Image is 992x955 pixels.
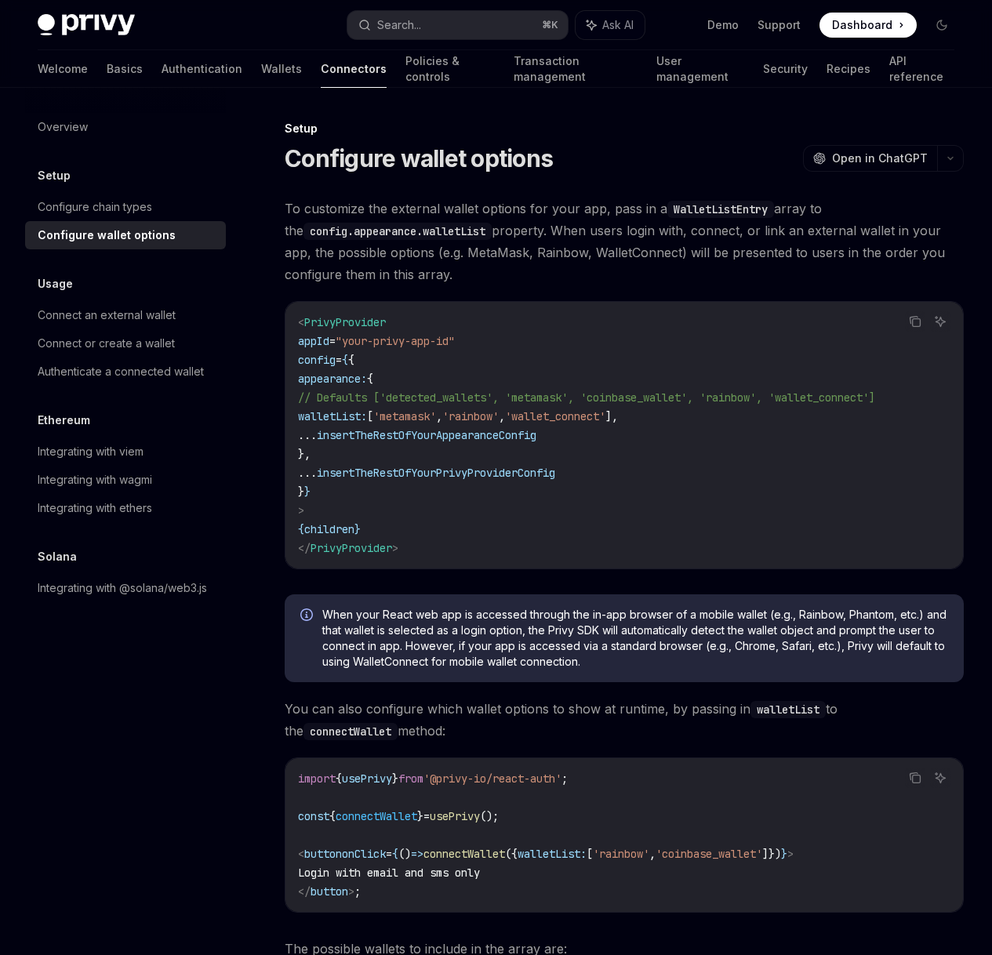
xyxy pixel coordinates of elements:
[348,353,354,367] span: {
[336,353,342,367] span: =
[298,315,304,329] span: <
[398,847,411,861] span: ()
[819,13,917,38] a: Dashboard
[930,768,950,788] button: Ask AI
[905,768,925,788] button: Copy the contents from the code block
[480,809,499,823] span: ();
[342,772,392,786] span: usePrivy
[38,166,71,185] h5: Setup
[298,485,304,499] span: }
[392,847,398,861] span: {
[667,201,774,218] code: WalletListEntry
[38,50,88,88] a: Welcome
[285,144,553,172] h1: Configure wallet options
[803,145,937,172] button: Open in ChatGPT
[587,847,593,861] span: [
[929,13,954,38] button: Toggle dark mode
[781,847,787,861] span: }
[298,390,875,405] span: // Defaults ['detected_wallets', 'metamask', 'coinbase_wallet', 'rainbow', 'wallet_connect']
[38,226,176,245] div: Configure wallet options
[354,522,361,536] span: }
[298,447,311,461] span: },
[261,50,302,88] a: Wallets
[298,353,336,367] span: config
[336,334,455,348] span: "your-privy-app-id"
[348,884,354,899] span: >
[285,698,964,742] span: You can also configure which wallet options to show at runtime, by passing in to the method:
[342,353,348,367] span: {
[298,772,336,786] span: import
[300,608,316,624] svg: Info
[417,809,423,823] span: }
[889,50,954,88] a: API reference
[298,847,304,861] span: <
[317,428,536,442] span: insertTheRestOfYourAppearanceConfig
[542,19,558,31] span: ⌘ K
[298,409,367,423] span: walletList:
[329,809,336,823] span: {
[442,409,499,423] span: 'rainbow'
[285,121,964,136] div: Setup
[758,17,801,33] a: Support
[367,372,373,386] span: {
[25,574,226,602] a: Integrating with @solana/web3.js
[298,428,317,442] span: ...
[298,522,304,536] span: {
[304,522,354,536] span: children
[336,809,417,823] span: connectWallet
[311,541,392,555] span: PrivyProvider
[25,221,226,249] a: Configure wallet options
[298,334,329,348] span: appId
[762,847,781,861] span: ]})
[656,847,762,861] span: 'coinbase_wallet'
[561,772,568,786] span: ;
[505,409,605,423] span: 'wallet_connect'
[354,884,361,899] span: ;
[25,358,226,386] a: Authenticate a connected wallet
[321,50,387,88] a: Connectors
[827,50,870,88] a: Recipes
[38,362,204,381] div: Authenticate a connected wallet
[25,193,226,221] a: Configure chain types
[322,607,948,670] span: When your React web app is accessed through the in-app browser of a mobile wallet (e.g., Rainbow,...
[304,847,342,861] span: button
[317,466,555,480] span: insertTheRestOfYourPrivyProviderConfig
[398,772,423,786] span: from
[25,113,226,141] a: Overview
[423,809,430,823] span: =
[38,14,135,36] img: dark logo
[602,17,634,33] span: Ask AI
[107,50,143,88] a: Basics
[38,411,90,430] h5: Ethereum
[38,306,176,325] div: Connect an external wallet
[38,118,88,136] div: Overview
[38,547,77,566] h5: Solana
[304,485,311,499] span: }
[518,847,587,861] span: walletList:
[499,409,505,423] span: ,
[285,198,964,285] span: To customize the external wallet options for your app, pass in a array to the property. When user...
[298,466,317,480] span: ...
[311,884,348,899] span: button
[423,847,505,861] span: connectWallet
[38,579,207,597] div: Integrating with @solana/web3.js
[763,50,808,88] a: Security
[656,50,744,88] a: User management
[373,409,436,423] span: 'metamask'
[38,442,144,461] div: Integrating with viem
[25,494,226,522] a: Integrating with ethers
[38,470,152,489] div: Integrating with wagmi
[405,50,495,88] a: Policies & controls
[298,372,367,386] span: appearance:
[25,301,226,329] a: Connect an external wallet
[303,723,398,740] code: connectWallet
[342,847,386,861] span: onClick
[436,409,442,423] span: ,
[832,151,928,166] span: Open in ChatGPT
[392,541,398,555] span: >
[832,17,892,33] span: Dashboard
[750,701,826,718] code: walletList
[392,772,398,786] span: }
[298,541,311,555] span: </
[605,409,618,423] span: ],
